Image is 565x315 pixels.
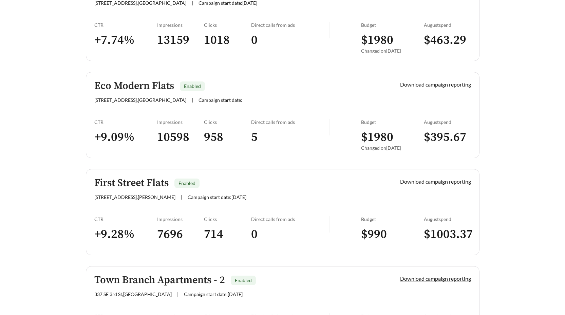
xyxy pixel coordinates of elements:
h3: $ 1980 [361,130,424,145]
h3: 0 [251,33,329,48]
a: First Street FlatsEnabled[STREET_ADDRESS],[PERSON_NAME]|Campaign start date:[DATE]Download campai... [86,169,479,255]
h3: 13159 [157,33,204,48]
h3: 958 [204,130,251,145]
span: Enabled [178,180,195,186]
h3: $ 1980 [361,33,424,48]
h3: 714 [204,227,251,242]
span: | [192,97,193,103]
div: Changed on [DATE] [361,145,424,151]
h3: $ 395.67 [424,130,471,145]
div: Budget [361,119,424,125]
div: Budget [361,216,424,222]
div: Clicks [204,22,251,28]
span: Campaign start date: [DATE] [188,194,246,200]
div: Direct calls from ads [251,119,329,125]
h3: 1018 [204,33,251,48]
span: | [177,291,178,297]
div: Budget [361,22,424,28]
h3: 5 [251,130,329,145]
h3: $ 463.29 [424,33,471,48]
div: CTR [94,119,157,125]
h3: + 9.09 % [94,130,157,145]
div: Clicks [204,216,251,222]
div: Direct calls from ads [251,22,329,28]
h3: + 9.28 % [94,227,157,242]
span: Enabled [235,277,252,283]
div: CTR [94,22,157,28]
div: August spend [424,119,471,125]
a: Download campaign reporting [400,81,471,88]
h5: Town Branch Apartments - 2 [94,275,225,286]
a: Download campaign reporting [400,275,471,282]
h3: + 7.74 % [94,33,157,48]
div: Direct calls from ads [251,216,329,222]
div: CTR [94,216,157,222]
div: Impressions [157,216,204,222]
h3: 7696 [157,227,204,242]
span: [STREET_ADDRESS] , [PERSON_NAME] [94,194,175,200]
span: Enabled [184,83,201,89]
div: August spend [424,216,471,222]
span: Campaign start date: [DATE] [184,291,243,297]
div: Impressions [157,22,204,28]
a: Eco Modern FlatsEnabled[STREET_ADDRESS],[GEOGRAPHIC_DATA]|Campaign start date:Download campaign r... [86,72,479,158]
h3: 10598 [157,130,204,145]
h3: $ 1003.37 [424,227,471,242]
div: August spend [424,22,471,28]
h5: First Street Flats [94,178,169,189]
h5: Eco Modern Flats [94,80,174,92]
h3: 0 [251,227,329,242]
h3: $ 990 [361,227,424,242]
span: | [181,194,182,200]
span: 337 SE 3rd St , [GEOGRAPHIC_DATA] [94,291,172,297]
span: [STREET_ADDRESS] , [GEOGRAPHIC_DATA] [94,97,186,103]
div: Clicks [204,119,251,125]
div: Changed on [DATE] [361,48,424,54]
a: Download campaign reporting [400,178,471,185]
span: Campaign start date: [199,97,242,103]
div: Impressions [157,119,204,125]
